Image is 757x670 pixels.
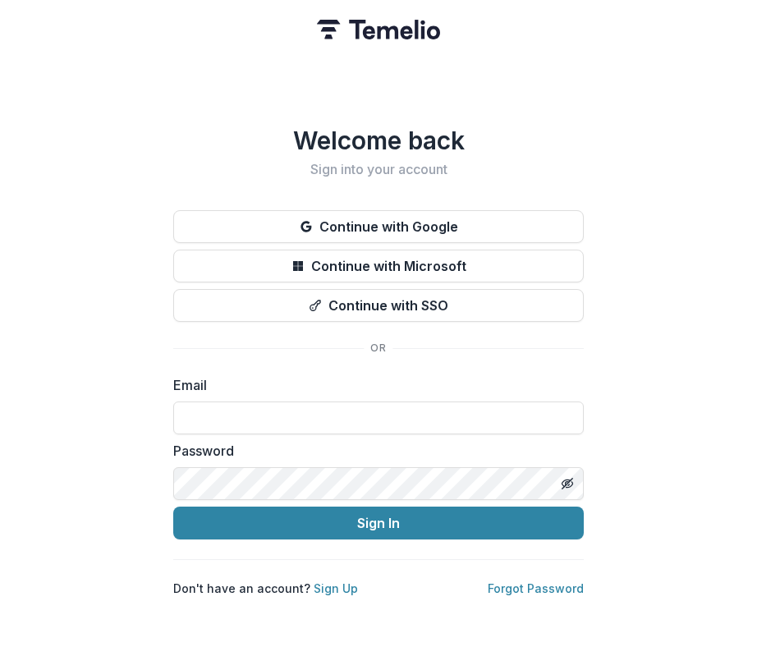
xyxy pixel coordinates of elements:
[173,250,584,282] button: Continue with Microsoft
[173,441,574,461] label: Password
[488,581,584,595] a: Forgot Password
[173,126,584,155] h1: Welcome back
[173,289,584,322] button: Continue with SSO
[173,375,574,395] label: Email
[173,507,584,539] button: Sign In
[554,470,580,497] button: Toggle password visibility
[173,210,584,243] button: Continue with Google
[314,581,358,595] a: Sign Up
[317,20,440,39] img: Temelio
[173,580,358,597] p: Don't have an account?
[173,162,584,177] h2: Sign into your account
